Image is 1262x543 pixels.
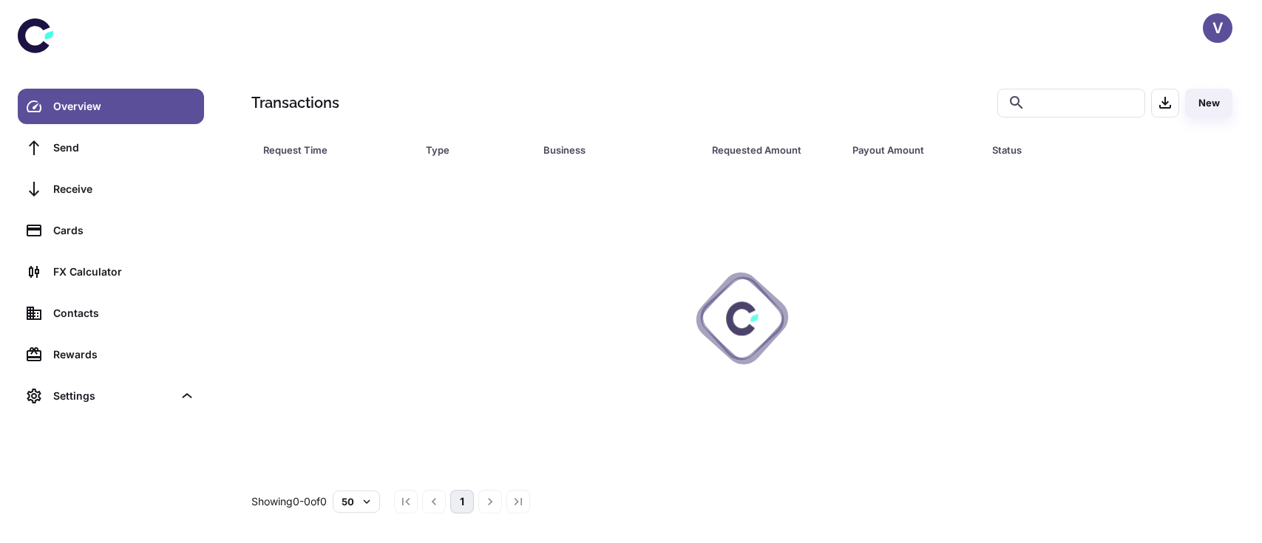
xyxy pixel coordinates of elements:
button: V [1203,13,1232,43]
div: Payout Amount [852,140,956,160]
div: Requested Amount [712,140,815,160]
span: Requested Amount [712,140,835,160]
div: Rewards [53,346,195,363]
div: Settings [18,378,204,414]
nav: pagination navigation [392,490,532,513]
a: Receive [18,171,204,207]
div: Settings [53,388,173,404]
span: Type [426,140,526,160]
div: Contacts [53,305,195,321]
span: Status [992,140,1171,160]
button: 50 [333,491,380,513]
div: Cards [53,222,195,239]
a: FX Calculator [18,254,204,290]
div: Send [53,140,195,156]
div: Status [992,140,1152,160]
div: Overview [53,98,195,115]
a: Overview [18,89,204,124]
a: Rewards [18,337,204,372]
a: Cards [18,213,204,248]
p: Showing 0-0 of 0 [251,494,327,510]
div: Receive [53,181,195,197]
div: FX Calculator [53,264,195,280]
h1: Transactions [251,92,339,114]
a: Contacts [18,296,204,331]
div: Type [426,140,506,160]
button: page 1 [450,490,474,513]
span: Request Time [263,140,408,160]
div: Request Time [263,140,389,160]
a: Send [18,130,204,165]
span: Payout Amount [852,140,975,160]
button: New [1185,89,1232,117]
